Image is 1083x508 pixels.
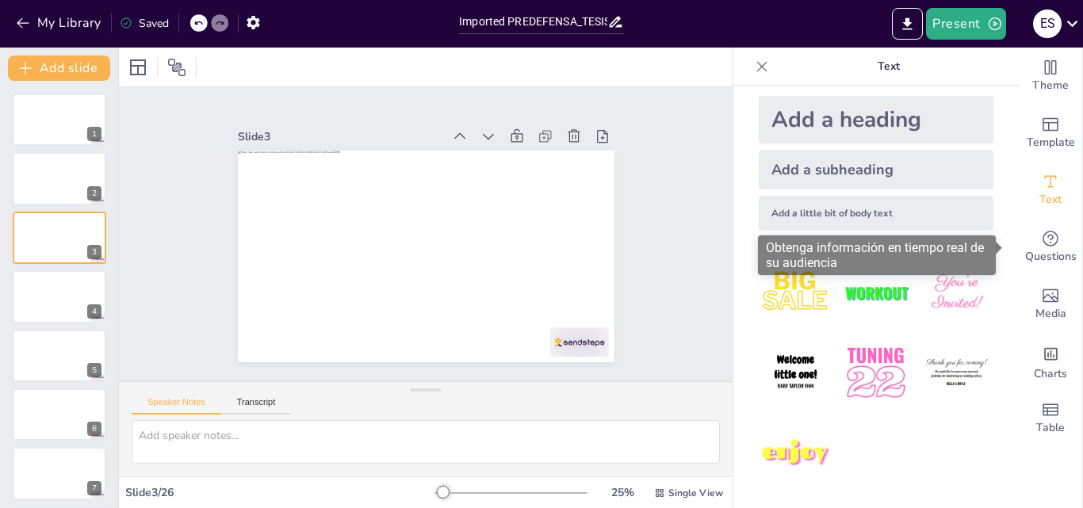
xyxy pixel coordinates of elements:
[759,417,832,491] img: 7.jpeg
[125,55,151,80] div: Layout
[238,129,443,144] div: Slide 3
[87,422,101,436] div: 6
[87,363,101,377] div: 5
[221,397,292,414] button: Transcript
[759,150,993,189] div: Add a subheading
[13,447,106,499] div: 7
[87,304,101,319] div: 4
[1019,105,1082,162] div: Add ready made slides
[1039,191,1062,208] span: Text
[1033,10,1062,38] div: E S
[1033,8,1062,40] button: E S
[1034,365,1067,383] span: Charts
[13,94,106,146] div: 1
[125,485,435,500] div: Slide 3 / 26
[1019,48,1082,105] div: Change the overall theme
[87,186,101,201] div: 2
[926,8,1005,40] button: Present
[13,388,106,441] div: 6
[87,245,101,259] div: 3
[132,397,221,414] button: Speaker Notes
[839,256,913,330] img: 2.jpeg
[1019,276,1082,333] div: Add images, graphics, shapes or video
[167,58,186,77] span: Position
[13,330,106,382] div: 5
[775,48,1003,86] p: Text
[87,127,101,141] div: 1
[759,96,993,143] div: Add a heading
[12,10,108,36] button: My Library
[87,481,101,495] div: 7
[603,485,641,500] div: 25 %
[892,8,923,40] button: Export to PowerPoint
[759,256,832,330] img: 1.jpeg
[668,487,723,499] span: Single View
[13,270,106,323] div: 4
[1019,390,1082,447] div: Add a table
[1025,248,1077,265] span: Questions
[759,196,993,231] div: Add a little bit of body text
[1027,134,1075,151] span: Template
[1019,162,1082,219] div: Add text boxes
[920,336,993,410] img: 6.jpeg
[13,212,106,264] div: 3
[1036,419,1065,437] span: Table
[1035,305,1066,323] span: Media
[120,16,169,31] div: Saved
[1019,219,1082,276] div: Get real-time input from your audience
[766,240,984,270] font: Obtenga información en tiempo real de su audiencia
[13,152,106,204] div: 2
[759,336,832,410] img: 4.jpeg
[8,55,110,81] button: Add slide
[920,256,993,330] img: 3.jpeg
[459,10,607,33] input: Insert title
[839,336,913,410] img: 5.jpeg
[1019,333,1082,390] div: Add charts and graphs
[1032,77,1069,94] span: Theme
